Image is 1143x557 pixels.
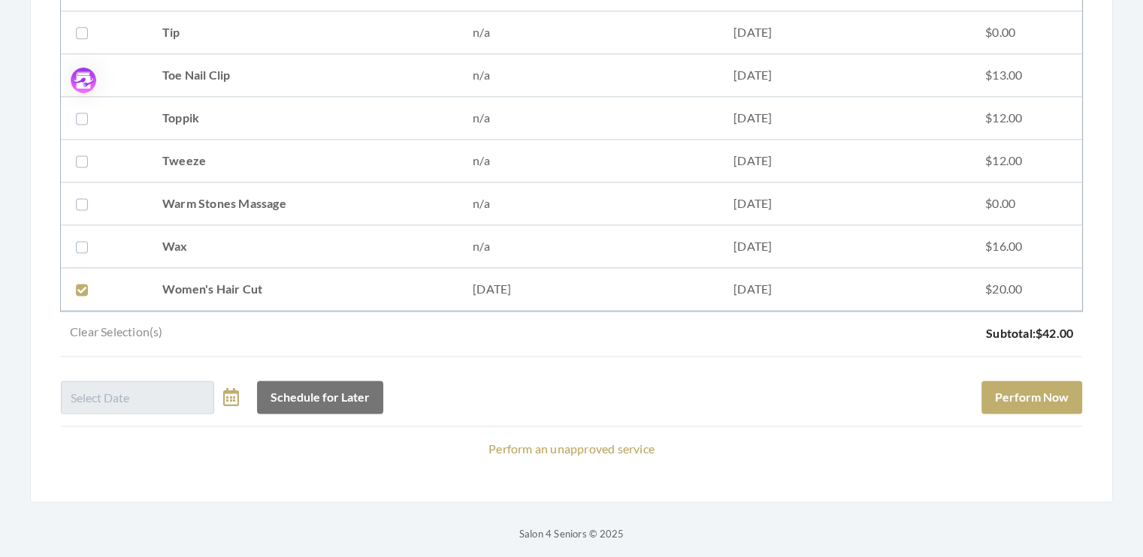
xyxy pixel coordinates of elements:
[458,225,718,268] td: n/a
[458,54,718,97] td: n/a
[223,381,239,414] a: toggle
[970,225,1082,268] td: $16.00
[30,525,1113,543] p: Salon 4 Seniors © 2025
[147,140,458,182] td: Tweeze
[718,182,970,225] td: [DATE]
[458,11,718,54] td: n/a
[718,225,970,268] td: [DATE]
[718,11,970,54] td: [DATE]
[970,268,1082,311] td: $20.00
[1036,326,1073,340] span: $42.00
[61,381,214,414] input: Select Date
[970,97,1082,140] td: $12.00
[147,182,458,225] td: Warm Stones Massage
[147,54,458,97] td: Toe Nail Clip
[970,54,1082,97] td: $13.00
[147,11,458,54] td: Tip
[488,441,655,456] a: Perform an unapproved service
[970,11,1082,54] td: $0.00
[718,97,970,140] td: [DATE]
[970,182,1082,225] td: $0.00
[458,182,718,225] td: n/a
[61,323,172,344] a: Clear Selection(s)
[458,140,718,182] td: n/a
[970,140,1082,182] td: $12.00
[718,268,970,311] td: [DATE]
[981,381,1082,414] button: Perform Now
[147,268,458,311] td: Women's Hair Cut
[147,97,458,140] td: Toppik
[458,97,718,140] td: n/a
[147,225,458,268] td: Wax
[986,323,1073,344] p: Subtotal:
[458,268,718,311] td: [DATE]
[718,140,970,182] td: [DATE]
[257,381,383,414] button: Schedule for Later
[718,54,970,97] td: [DATE]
